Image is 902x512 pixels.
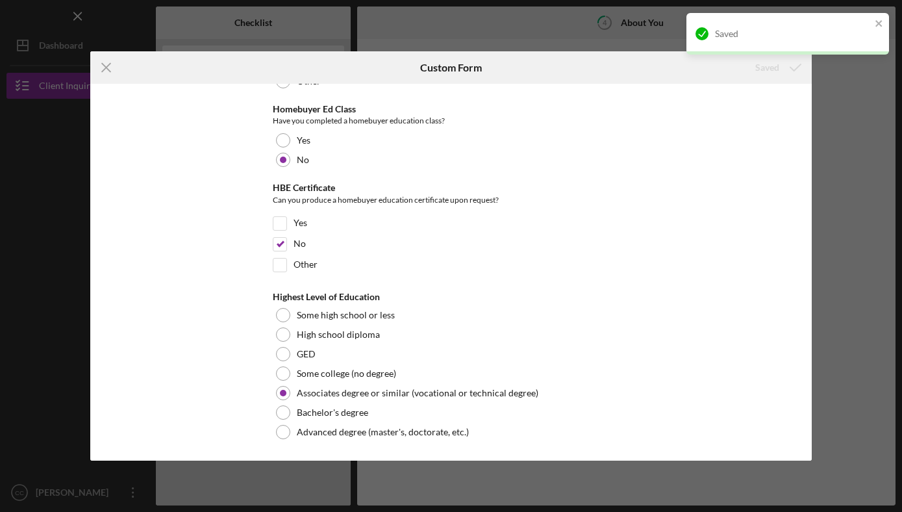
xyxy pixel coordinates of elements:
[294,259,318,272] label: Other
[297,329,380,340] label: High school diploma
[273,194,630,210] div: Can you produce a homebuyer education certificate upon request?
[297,155,309,165] label: No
[273,104,630,114] div: Homebuyer Ed Class
[297,388,538,398] label: Associates degree or similar (vocational or technical degree)
[297,135,310,146] label: Yes
[297,368,396,379] label: Some college (no degree)
[297,427,469,437] label: Advanced degree (master's, doctorate, etc.)
[875,18,884,31] button: close
[273,114,630,127] div: Have you completed a homebuyer education class?
[420,62,482,73] h6: Custom Form
[294,238,306,251] label: No
[294,217,307,230] label: Yes
[297,310,395,320] label: Some high school or less
[273,183,630,193] div: HBE Certificate
[715,29,871,39] div: Saved
[273,292,630,302] div: Highest Level of Education
[297,407,368,418] label: Bachelor's degree
[297,349,316,359] label: GED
